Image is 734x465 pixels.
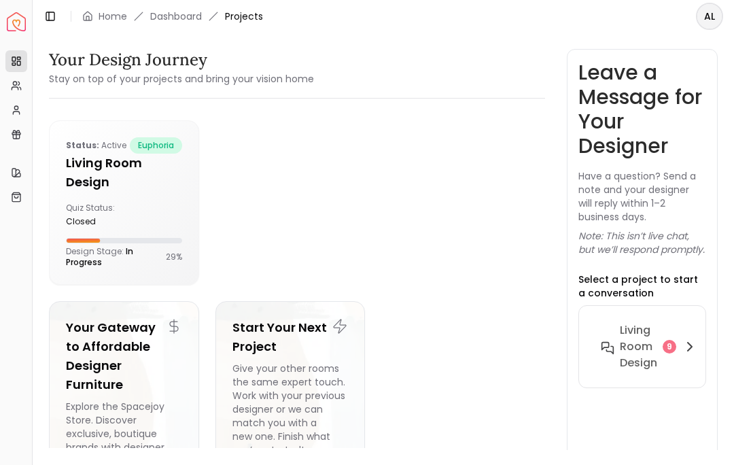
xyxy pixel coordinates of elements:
[66,137,126,154] p: active
[232,318,349,356] h5: Start Your Next Project
[66,203,118,227] div: Quiz Status:
[99,10,127,23] a: Home
[66,216,118,227] div: closed
[578,169,706,224] p: Have a question? Send a note and your designer will reply within 1–2 business days.
[166,252,182,262] p: 29 %
[150,10,202,23] a: Dashboard
[66,318,182,394] h5: Your Gateway to Affordable Designer Furniture
[696,3,723,30] button: AL
[66,139,99,151] b: Status:
[66,245,133,268] span: In Progress
[697,4,722,29] span: AL
[578,229,706,256] p: Note: This isn’t live chat, but we’ll respond promptly.
[225,10,263,23] span: Projects
[590,317,709,377] button: Living Room design9
[663,340,676,354] div: 9
[620,322,657,371] h6: Living Room design
[7,12,26,31] a: Spacejoy
[130,137,182,154] span: euphoria
[7,12,26,31] img: Spacejoy Logo
[66,154,182,192] h5: Living Room design
[66,246,166,268] p: Design Stage:
[49,49,314,71] h3: Your Design Journey
[578,61,706,158] h3: Leave a Message for Your Designer
[82,10,263,23] nav: breadcrumb
[49,72,314,86] small: Stay on top of your projects and bring your vision home
[578,273,706,300] p: Select a project to start a conversation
